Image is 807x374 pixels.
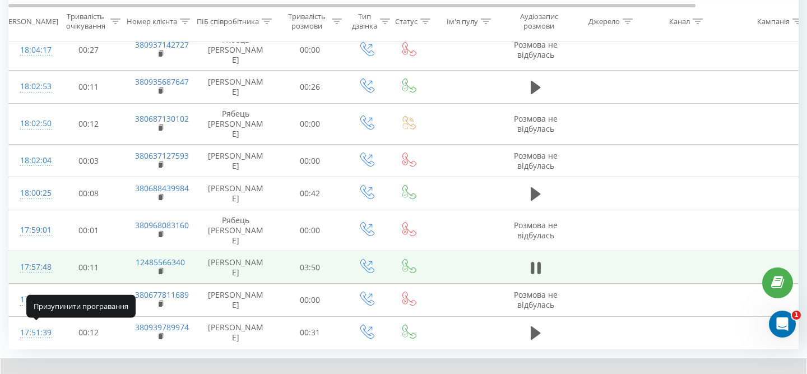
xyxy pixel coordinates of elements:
[275,316,345,349] td: 00:31
[275,103,345,145] td: 00:00
[135,183,189,193] a: 380688439984
[20,150,43,172] div: 18:02:04
[275,29,345,71] td: 00:00
[135,39,189,50] a: 380937142727
[20,322,43,344] div: 17:51:39
[512,12,566,31] div: Аудіозапис розмови
[285,12,329,31] div: Тривалість розмови
[54,251,124,284] td: 00:11
[352,12,377,31] div: Тип дзвінка
[20,289,43,311] div: 17:53:47
[2,16,58,26] div: [PERSON_NAME]
[275,284,345,316] td: 00:00
[54,316,124,349] td: 00:12
[20,182,43,204] div: 18:00:25
[135,113,189,124] a: 380687130102
[20,256,43,278] div: 17:57:48
[197,210,275,251] td: Рябець [PERSON_NAME]
[197,71,275,103] td: [PERSON_NAME]
[135,76,189,87] a: 380935687647
[757,16,790,26] div: Кампанія
[769,311,796,338] iframe: Intercom live chat
[54,29,124,71] td: 00:27
[54,284,124,316] td: 00:44
[54,71,124,103] td: 00:11
[135,220,189,230] a: 380968083160
[135,150,189,161] a: 380637127593
[197,316,275,349] td: [PERSON_NAME]
[275,251,345,284] td: 03:50
[197,145,275,177] td: [PERSON_NAME]
[275,177,345,210] td: 00:42
[54,145,124,177] td: 00:03
[514,289,558,310] span: Розмова не відбулась
[197,177,275,210] td: [PERSON_NAME]
[20,76,43,98] div: 18:02:53
[135,289,189,300] a: 380677811689
[514,150,558,171] span: Розмова не відбулась
[275,210,345,251] td: 00:00
[514,220,558,241] span: Розмова не відбулась
[275,145,345,177] td: 00:00
[197,103,275,145] td: Рябець [PERSON_NAME]
[127,16,177,26] div: Номер клієнта
[54,103,124,145] td: 00:12
[514,113,558,134] span: Розмова не відбулась
[26,295,136,317] div: Призупинити програвання
[197,16,259,26] div: ПІБ співробітника
[514,39,558,60] span: Розмова не відбулась
[447,16,478,26] div: Ім'я пулу
[395,16,418,26] div: Статус
[20,113,43,135] div: 18:02:50
[63,12,108,31] div: Тривалість очікування
[197,29,275,71] td: Рябець [PERSON_NAME]
[197,251,275,284] td: [PERSON_NAME]
[669,16,690,26] div: Канал
[54,210,124,251] td: 00:01
[54,177,124,210] td: 00:08
[792,311,801,320] span: 1
[275,71,345,103] td: 00:26
[20,219,43,241] div: 17:59:01
[197,284,275,316] td: [PERSON_NAME]
[588,16,620,26] div: Джерело
[136,257,185,267] a: 12485566340
[135,322,189,333] a: 380939789974
[20,39,43,61] div: 18:04:17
